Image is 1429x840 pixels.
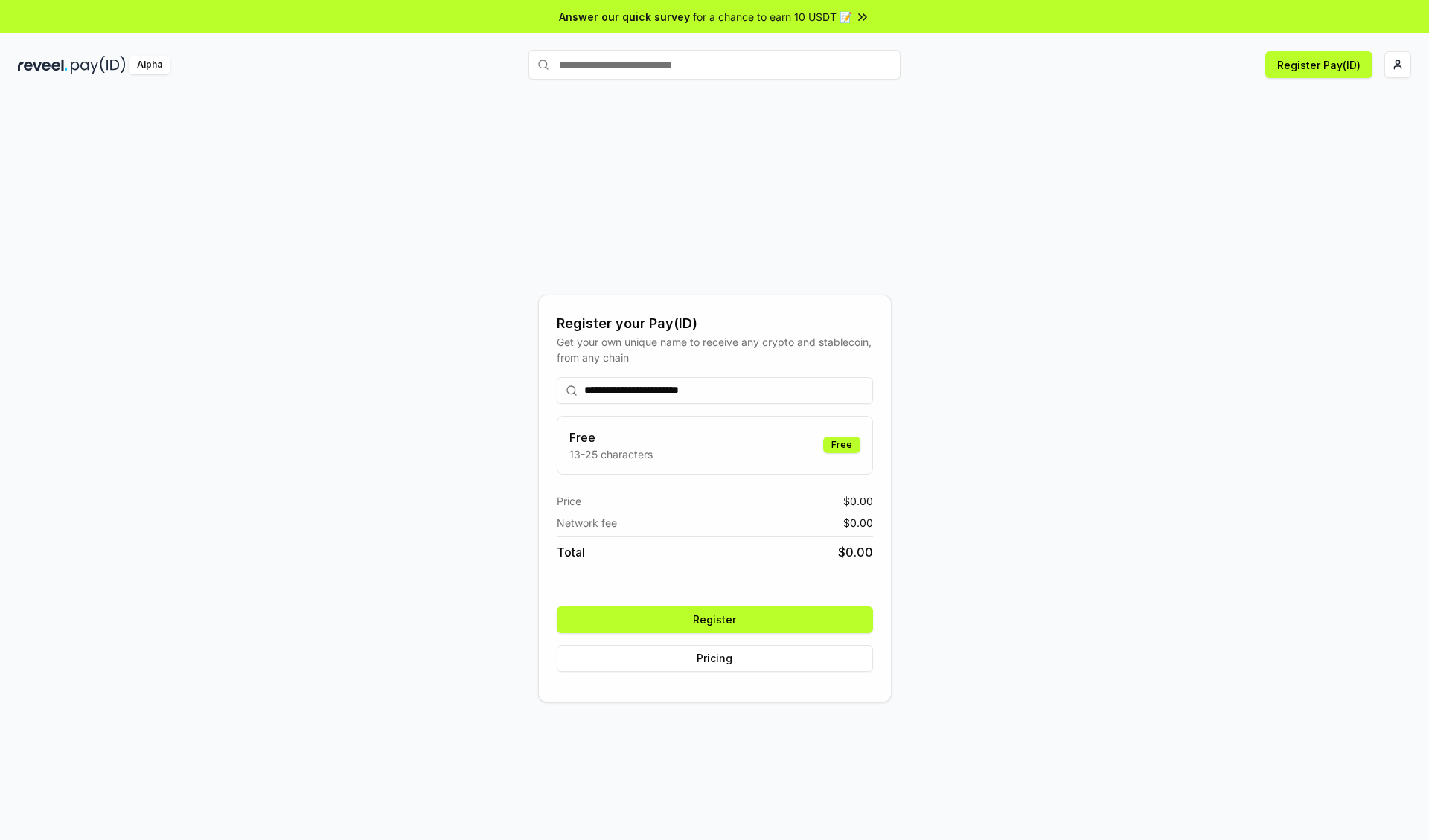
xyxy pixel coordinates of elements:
[693,9,852,25] span: for a chance to earn 10 USDT 📝
[129,56,170,74] div: Alpha
[557,606,873,633] button: Register
[557,515,617,530] span: Network fee
[557,493,581,509] span: Price
[557,645,873,672] button: Pricing
[843,493,873,509] span: $ 0.00
[838,543,873,561] span: $ 0.00
[557,334,873,365] div: Get your own unique name to receive any crypto and stablecoin, from any chain
[823,437,860,453] div: Free
[18,56,68,74] img: reveel_dark
[559,9,690,25] span: Answer our quick survey
[569,429,653,446] h3: Free
[569,446,653,462] p: 13-25 characters
[1265,51,1372,78] button: Register Pay(ID)
[557,313,873,334] div: Register your Pay(ID)
[557,543,585,561] span: Total
[71,56,126,74] img: pay_id
[843,515,873,530] span: $ 0.00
